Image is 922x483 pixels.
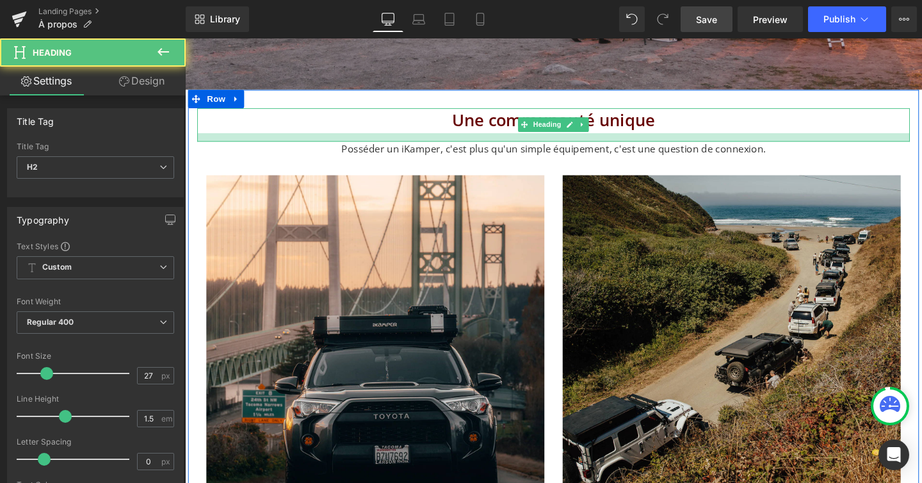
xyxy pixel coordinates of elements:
[95,67,188,95] a: Design
[17,352,174,361] div: Font Size
[364,83,398,98] span: Heading
[891,6,917,32] button: More
[17,297,174,306] div: Font Weight
[161,414,172,423] span: em
[42,262,72,273] b: Custom
[45,54,62,73] a: Expand / Collapse
[373,6,403,32] a: Desktop
[465,6,496,32] a: Mobile
[696,13,717,26] span: Save
[403,6,434,32] a: Laptop
[17,241,174,251] div: Text Styles
[738,6,803,32] a: Preview
[17,438,174,446] div: Letter Spacing
[27,162,38,172] b: H2
[13,108,762,125] p: Posséder un iKamper, c'est plus qu'un simple équipement, c'est une question de connexion.
[619,6,645,32] button: Undo
[38,19,77,29] span: À propos
[17,395,174,404] div: Line Height
[161,457,172,466] span: px
[434,6,465,32] a: Tablet
[186,6,249,32] a: New Library
[161,372,172,380] span: px
[878,439,909,470] div: Open Intercom Messenger
[17,142,174,151] div: Title Tag
[17,109,54,127] div: Title Tag
[27,317,74,327] b: Regular 400
[650,6,675,32] button: Redo
[33,47,72,58] span: Heading
[210,13,240,25] span: Library
[17,208,69,225] div: Typography
[808,6,886,32] button: Publish
[38,6,186,17] a: Landing Pages
[753,13,788,26] span: Preview
[411,83,425,98] a: Expand / Collapse
[823,14,855,24] span: Publish
[20,54,45,73] span: Row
